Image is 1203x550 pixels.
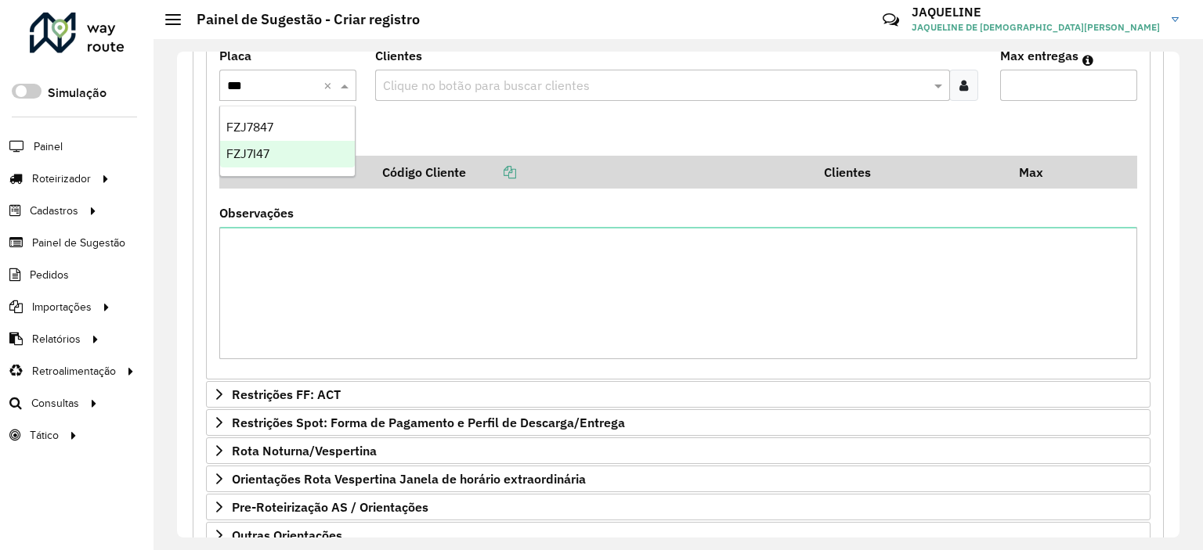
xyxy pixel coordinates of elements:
[232,473,586,485] span: Orientações Rota Vespertina Janela de horário extraordinária
[206,494,1151,520] a: Pre-Roteirização AS / Orientações
[232,529,342,541] span: Outras Orientações
[232,388,341,401] span: Restrições FF: ACT
[219,46,251,65] label: Placa
[206,381,1151,408] a: Restrições FF: ACT
[1082,54,1093,67] em: Máximo de clientes que serão colocados na mesma rota com os clientes informados
[226,147,269,160] span: FZJ7I47
[912,20,1160,34] span: JAQUELINE DE [DEMOGRAPHIC_DATA][PERSON_NAME]
[32,299,92,315] span: Importações
[48,84,107,102] label: Simulação
[226,120,273,134] span: FZJ7847
[232,416,625,429] span: Restrições Spot: Forma de Pagamento e Perfil de Descarga/Entrega
[371,156,813,189] th: Código Cliente
[466,164,516,180] a: Copiar
[30,427,59,444] span: Tático
[34,138,63,155] span: Painel
[323,76,337,95] span: Clear all
[181,11,420,28] h2: Painel de Sugestão - Criar registro
[32,235,125,251] span: Painel de Sugestão
[219,203,294,222] label: Observações
[31,395,79,412] span: Consultas
[206,409,1151,436] a: Restrições Spot: Forma de Pagamento e Perfil de Descarga/Entrega
[232,501,428,513] span: Pre-Roteirização AS / Orientações
[32,331,81,347] span: Relatórios
[219,106,356,177] ng-dropdown-panel: Options list
[206,466,1151,492] a: Orientações Rota Vespertina Janela de horário extraordinária
[206,437,1151,464] a: Rota Noturna/Vespertina
[912,5,1160,20] h3: JAQUELINE
[32,363,116,379] span: Retroalimentação
[30,203,78,219] span: Cadastros
[814,156,1009,189] th: Clientes
[206,522,1151,548] a: Outras Orientações
[1000,46,1078,65] label: Max entregas
[30,267,69,283] span: Pedidos
[375,46,422,65] label: Clientes
[232,444,377,457] span: Rota Noturna/Vespertina
[874,3,908,37] a: Contato Rápido
[1008,156,1071,189] th: Max
[32,171,91,187] span: Roteirizador
[206,43,1151,380] div: Mapas Sugeridos: Placa-Cliente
